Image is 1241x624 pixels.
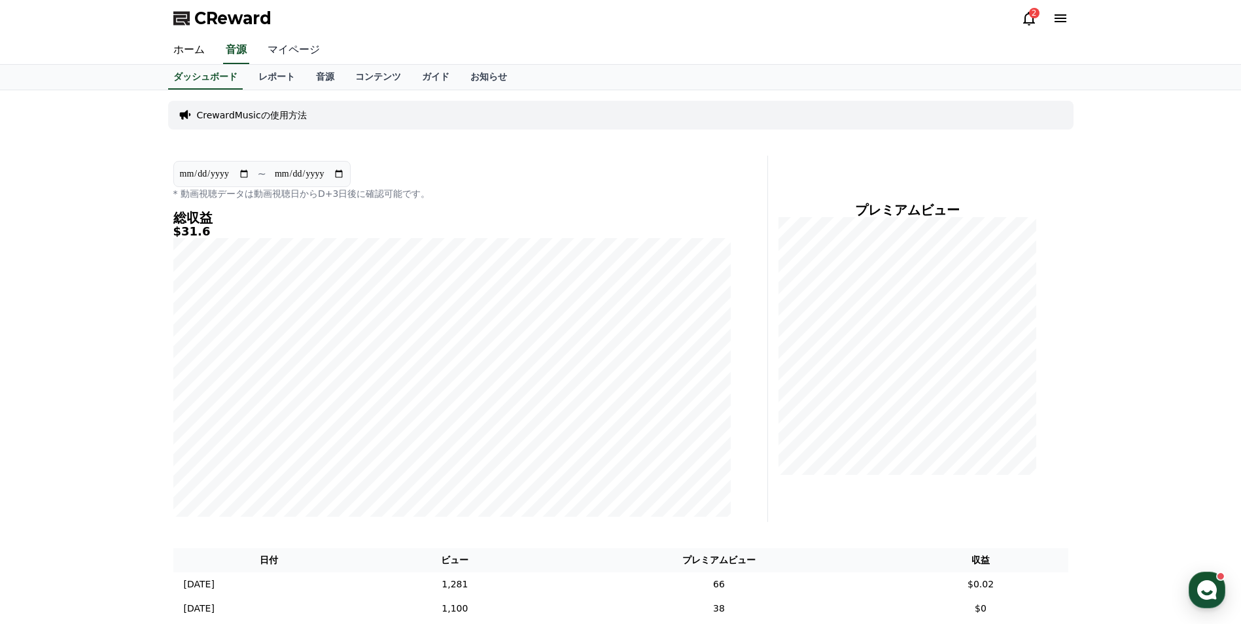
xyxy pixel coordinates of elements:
th: ビュー [365,548,544,572]
a: 2 [1021,10,1037,26]
a: お知らせ [460,65,517,90]
a: マイページ [257,37,330,64]
td: $0.02 [894,572,1068,597]
a: 音源 [223,37,249,64]
th: 収益 [894,548,1068,572]
td: 1,100 [365,597,544,621]
td: 38 [544,597,893,621]
a: ガイド [411,65,460,90]
a: コンテンツ [345,65,411,90]
a: Home [4,415,86,447]
a: レポート [248,65,306,90]
th: 日付 [173,548,366,572]
span: Messages [109,435,147,445]
h5: $31.6 [173,225,731,238]
a: 音源 [306,65,345,90]
td: $0 [894,597,1068,621]
a: Messages [86,415,169,447]
a: Settings [169,415,251,447]
a: CReward [173,8,271,29]
td: 1,281 [365,572,544,597]
td: 66 [544,572,893,597]
p: [DATE] [184,602,215,615]
a: ダッシュボード [168,65,243,90]
div: 2 [1029,8,1040,18]
a: CrewardMusicの使用方法 [197,109,307,122]
a: ホーム [163,37,215,64]
h4: プレミアムビュー [778,203,1037,217]
span: Home [33,434,56,445]
h4: 総収益 [173,211,731,225]
span: CReward [194,8,271,29]
span: Settings [194,434,226,445]
th: プレミアムビュー [544,548,893,572]
p: ~ [258,166,266,182]
p: [DATE] [184,578,215,591]
p: * 動画視聴データは動画視聴日からD+3日後に確認可能です。 [173,187,731,200]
